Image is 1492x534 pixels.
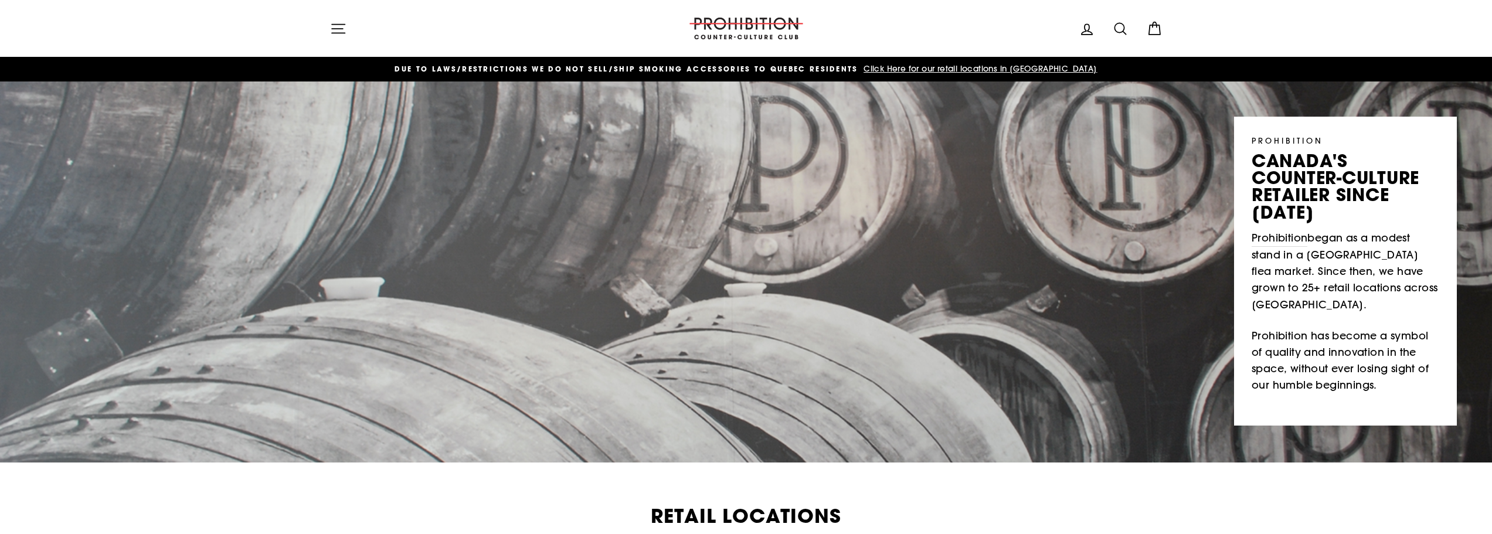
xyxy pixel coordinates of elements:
a: Prohibition [1252,230,1307,247]
p: PROHIBITION [1252,134,1439,147]
span: Click Here for our retail locations in [GEOGRAPHIC_DATA] [861,63,1097,74]
p: began as a modest stand in a [GEOGRAPHIC_DATA] flea market. Since then, we have grown to 25+ reta... [1252,230,1439,313]
p: Prohibition has become a symbol of quality and innovation in the space, without ever losing sight... [1252,328,1439,394]
p: canada's counter-culture retailer since [DATE] [1252,152,1439,221]
span: DUE TO LAWS/restrictions WE DO NOT SELL/SHIP SMOKING ACCESSORIES to qUEBEC RESIDENTS [395,64,858,74]
a: DUE TO LAWS/restrictions WE DO NOT SELL/SHIP SMOKING ACCESSORIES to qUEBEC RESIDENTS Click Here f... [333,63,1160,76]
img: PROHIBITION COUNTER-CULTURE CLUB [688,18,805,39]
h2: Retail Locations [330,506,1163,526]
